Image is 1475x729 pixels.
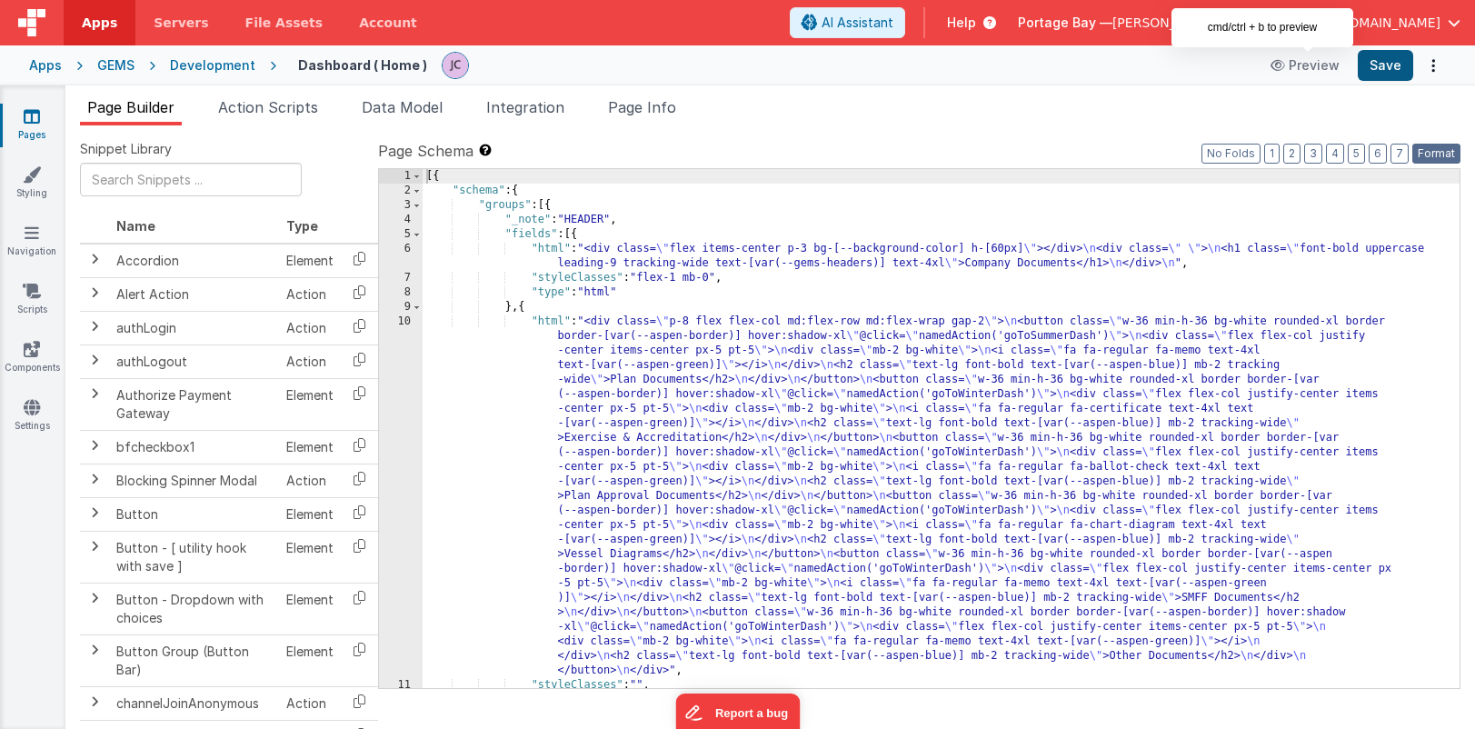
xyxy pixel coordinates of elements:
div: 10 [379,315,423,678]
span: AI Assistant [822,14,893,32]
div: cmd/ctrl + b to preview [1171,8,1353,47]
div: GEMS [97,56,135,75]
td: Button - [ utility hook with save ] [109,531,279,583]
input: Search Snippets ... [80,163,302,196]
button: 7 [1390,144,1409,164]
div: 6 [379,242,423,271]
td: channelJoinAnonymous [109,686,279,720]
div: 11 [379,678,423,693]
div: 2 [379,184,423,198]
div: 5 [379,227,423,242]
td: Blocking Spinner Modal [109,464,279,497]
button: Preview [1260,51,1350,80]
div: 7 [379,271,423,285]
td: Action [279,345,341,378]
td: Element [279,583,341,634]
span: Page Info [608,98,676,116]
button: Format [1412,144,1460,164]
td: Action [279,311,341,345]
div: 8 [379,285,423,300]
span: Portage Bay — [1018,14,1112,32]
td: Element [279,430,341,464]
span: Servers [154,14,208,32]
td: authLogin [109,311,279,345]
div: Apps [29,56,62,75]
button: 1 [1264,144,1280,164]
td: Element [279,497,341,531]
button: 5 [1348,144,1365,164]
button: 4 [1326,144,1344,164]
span: [PERSON_NAME][EMAIL_ADDRESS][DOMAIN_NAME] [1112,14,1440,32]
span: Data Model [362,98,443,116]
span: Action Scripts [218,98,318,116]
span: Integration [486,98,564,116]
div: 1 [379,169,423,184]
span: Type [286,218,318,234]
button: Portage Bay — [PERSON_NAME][EMAIL_ADDRESS][DOMAIN_NAME] [1018,14,1460,32]
td: Button Group (Button Bar) [109,634,279,686]
td: Action [279,686,341,720]
td: Alert Action [109,277,279,311]
img: 5d1ca2343d4fbe88511ed98663e9c5d3 [443,53,468,78]
button: 6 [1369,144,1387,164]
span: File Assets [245,14,324,32]
td: Action [279,277,341,311]
button: Options [1420,53,1446,78]
td: Action [279,464,341,497]
span: Name [116,218,155,234]
div: 9 [379,300,423,315]
td: Element [279,244,341,278]
td: Button [109,497,279,531]
button: No Folds [1201,144,1261,164]
button: 3 [1304,144,1322,164]
td: Element [279,378,341,430]
td: Button - Dropdown with choices [109,583,279,634]
td: authLogout [109,345,279,378]
td: bfcheckbox1 [109,430,279,464]
div: Development [170,56,255,75]
td: Element [279,634,341,686]
button: 2 [1283,144,1301,164]
div: 4 [379,213,423,227]
span: Help [947,14,976,32]
span: Snippet Library [80,140,172,158]
td: Authorize Payment Gateway [109,378,279,430]
button: AI Assistant [790,7,905,38]
td: Accordion [109,244,279,278]
td: Element [279,531,341,583]
button: Save [1358,50,1413,81]
span: Page Builder [87,98,174,116]
span: Apps [82,14,117,32]
div: 3 [379,198,423,213]
h4: Dashboard ( Home ) [298,58,427,72]
span: Page Schema [378,140,473,162]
